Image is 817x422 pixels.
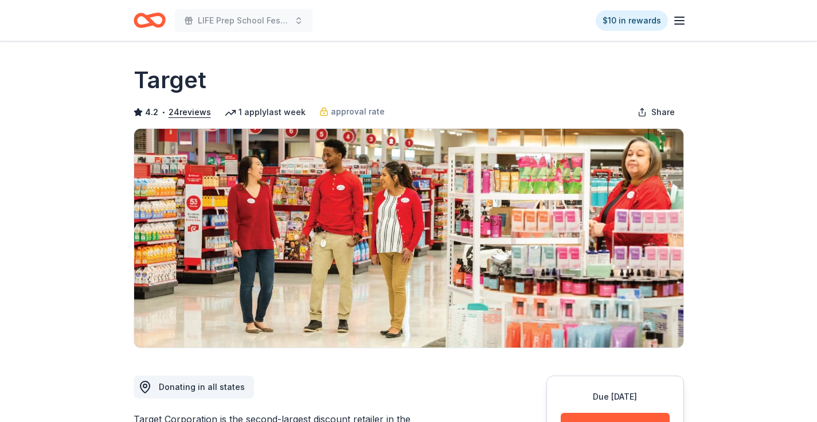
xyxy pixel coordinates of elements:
[145,105,158,119] span: 4.2
[225,105,306,119] div: 1 apply last week
[628,101,684,124] button: Share
[561,390,670,404] div: Due [DATE]
[134,7,166,34] a: Home
[319,105,385,119] a: approval rate
[159,382,245,392] span: Donating in all states
[175,9,312,32] button: LIFE Prep School Festival of Lights
[198,14,290,27] span: LIFE Prep School Festival of Lights
[596,10,668,31] a: $10 in rewards
[134,64,206,96] h1: Target
[161,108,165,117] span: •
[134,129,683,348] img: Image for Target
[169,105,211,119] button: 24reviews
[331,105,385,119] span: approval rate
[651,105,675,119] span: Share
